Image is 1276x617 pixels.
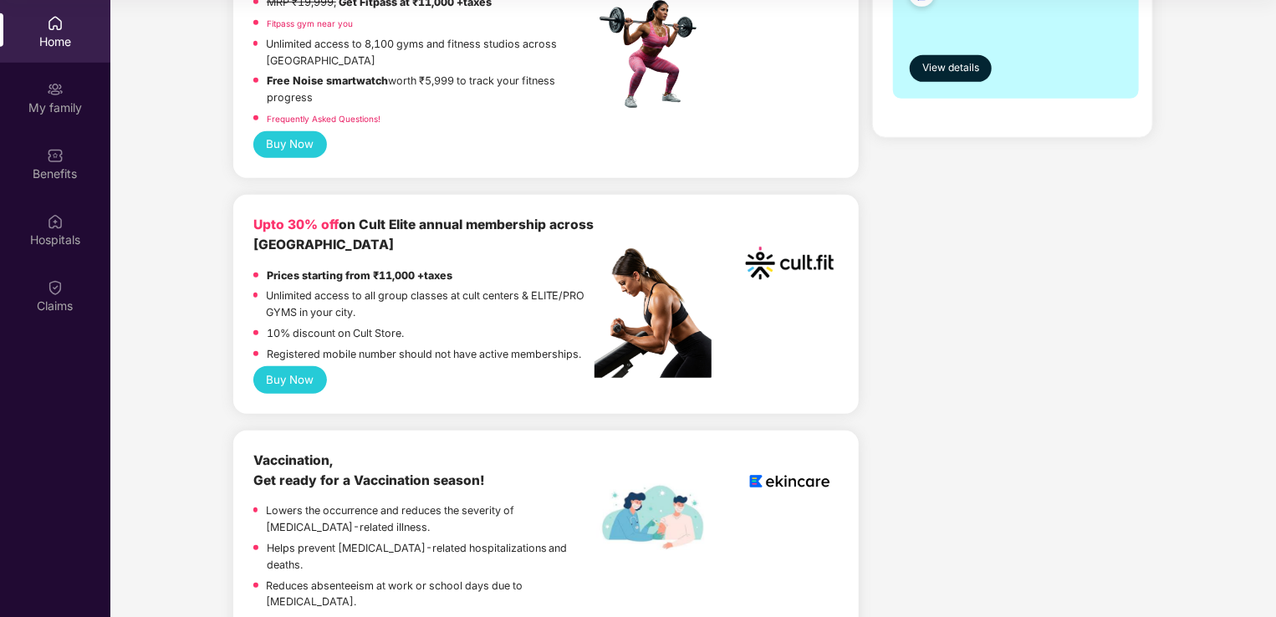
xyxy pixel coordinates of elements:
[267,578,595,611] p: Reduces absenteeism at work or school days due to [MEDICAL_DATA].
[47,81,64,98] img: svg+xml;base64,PHN2ZyB3aWR0aD0iMjAiIGhlaWdodD0iMjAiIHZpZXdCb3g9IjAgMCAyMCAyMCIgZmlsbD0ibm9uZSIgeG...
[266,288,595,321] p: Unlimited access to all group classes at cult centers & ELITE/PRO GYMS in your city.
[253,131,327,158] button: Buy Now
[267,73,595,106] p: worth ₹5,999 to track your fitness progress
[267,346,581,363] p: Registered mobile number should not have active memberships.
[47,213,64,230] img: svg+xml;base64,PHN2ZyBpZD0iSG9zcGl0YWxzIiB4bWxucz0iaHR0cDovL3d3dy53My5vcmcvMjAwMC9zdmciIHdpZHRoPS...
[267,18,353,28] a: Fitpass gym near you
[47,147,64,164] img: svg+xml;base64,PHN2ZyBpZD0iQmVuZWZpdHMiIHhtbG5zPSJodHRwOi8vd3d3LnczLm9yZy8yMDAwL3N2ZyIgd2lkdGg9Ij...
[253,217,339,232] b: Upto 30% off
[741,451,839,513] img: logoEkincare.png
[266,36,595,69] p: Unlimited access to 8,100 gyms and fitness studios across [GEOGRAPHIC_DATA]
[595,248,712,378] img: pc2.png
[253,366,327,393] button: Buy Now
[267,325,404,342] p: 10% discount on Cult Store.
[47,15,64,32] img: svg+xml;base64,PHN2ZyBpZD0iSG9tZSIgeG1sbnM9Imh0dHA6Ly93d3cudzMub3JnLzIwMDAvc3ZnIiB3aWR0aD0iMjAiIG...
[253,217,594,252] b: on Cult Elite annual membership across [GEOGRAPHIC_DATA]
[267,540,595,574] p: Helps prevent [MEDICAL_DATA]-related hospitalizations and deaths.
[266,502,595,536] p: Lowers the occurrence and reduces the severity of [MEDICAL_DATA]-related illness.
[910,55,993,82] button: View details
[253,452,485,488] b: Vaccination, Get ready for a Vaccination season!
[267,269,452,282] strong: Prices starting from ₹11,000 +taxes
[922,60,979,76] span: View details
[47,279,64,296] img: svg+xml;base64,PHN2ZyBpZD0iQ2xhaW0iIHhtbG5zPSJodHRwOi8vd3d3LnczLm9yZy8yMDAwL3N2ZyIgd2lkdGg9IjIwIi...
[741,215,839,313] img: cult.png
[267,114,380,124] a: Frequently Asked Questions!
[595,484,712,551] img: labelEkincare.png
[267,74,388,87] strong: Free Noise smartwatch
